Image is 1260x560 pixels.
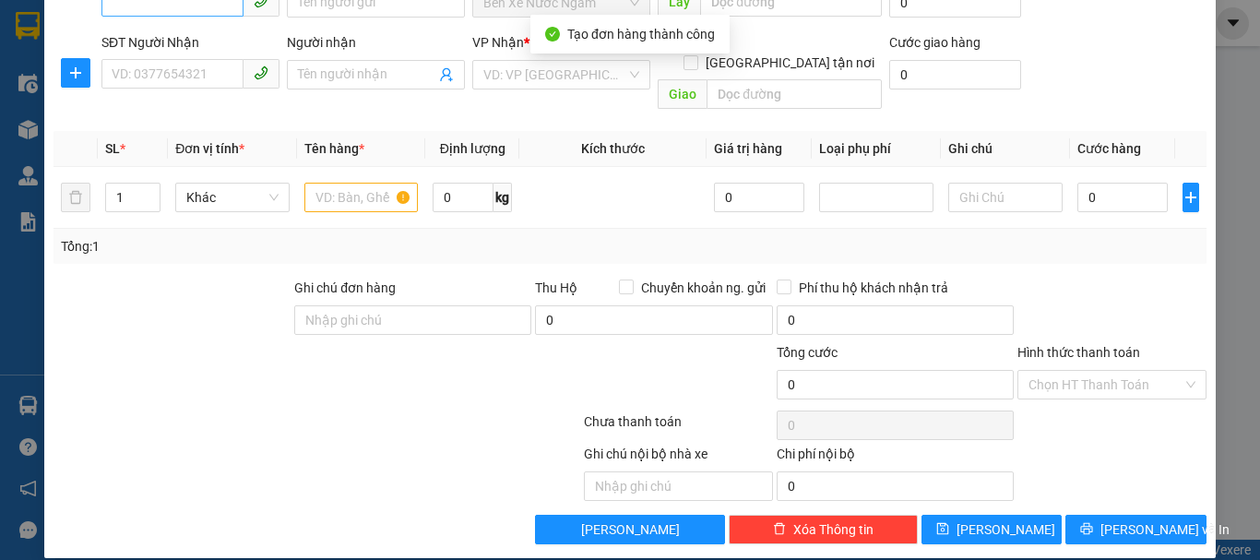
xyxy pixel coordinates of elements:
span: Định lượng [440,141,505,156]
input: Nhập ghi chú [584,471,773,501]
span: user-add [439,67,454,82]
span: check-circle [545,27,560,42]
div: Tổng: 1 [61,236,488,256]
div: Người nhận [287,32,465,53]
span: plus [62,66,89,80]
button: deleteXóa Thông tin [729,515,918,544]
span: Kích thước [581,141,645,156]
span: [PERSON_NAME] [957,519,1055,540]
span: Giá trị hàng [714,141,782,156]
input: Cước giao hàng [889,60,1021,89]
div: Chưa thanh toán [582,411,775,444]
span: Tổng cước [777,345,838,360]
span: kg [493,183,512,212]
span: Tạo đơn hàng thành công [567,27,715,42]
span: printer [1080,522,1093,537]
div: SĐT Người Nhận [101,32,279,53]
th: Loại phụ phí [812,131,941,167]
input: VD: Bàn, Ghế [304,183,419,212]
label: Ghi chú đơn hàng [294,280,396,295]
span: SL [105,141,120,156]
span: VP Nhận [472,35,524,50]
button: plus [61,58,90,88]
span: [PERSON_NAME] và In [1100,519,1230,540]
span: [PERSON_NAME] [581,519,680,540]
span: Khác [186,184,279,211]
label: Hình thức thanh toán [1017,345,1140,360]
span: phone [254,66,268,80]
span: Thu Hộ [535,280,577,295]
label: Cước giao hàng [889,35,981,50]
button: delete [61,183,90,212]
input: Ghi Chú [948,183,1063,212]
input: 0 [714,183,804,212]
input: Dọc đường [707,79,882,109]
span: save [936,522,949,537]
span: delete [773,522,786,537]
button: save[PERSON_NAME] [921,515,1063,544]
span: Đơn vị tính [175,141,244,156]
span: Chuyển khoản ng. gửi [634,278,773,298]
th: Ghi chú [941,131,1070,167]
div: Ghi chú nội bộ nhà xe [584,444,773,471]
span: Giao [658,79,707,109]
span: Tên hàng [304,141,364,156]
span: plus [1183,190,1198,205]
button: plus [1183,183,1199,212]
div: Chi phí nội bộ [777,444,1014,471]
span: Phí thu hộ khách nhận trả [791,278,956,298]
input: Ghi chú đơn hàng [294,305,531,335]
span: Cước hàng [1077,141,1141,156]
button: [PERSON_NAME] [535,515,724,544]
button: printer[PERSON_NAME] và In [1065,515,1207,544]
span: Xóa Thông tin [793,519,874,540]
span: [GEOGRAPHIC_DATA] tận nơi [698,53,882,73]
